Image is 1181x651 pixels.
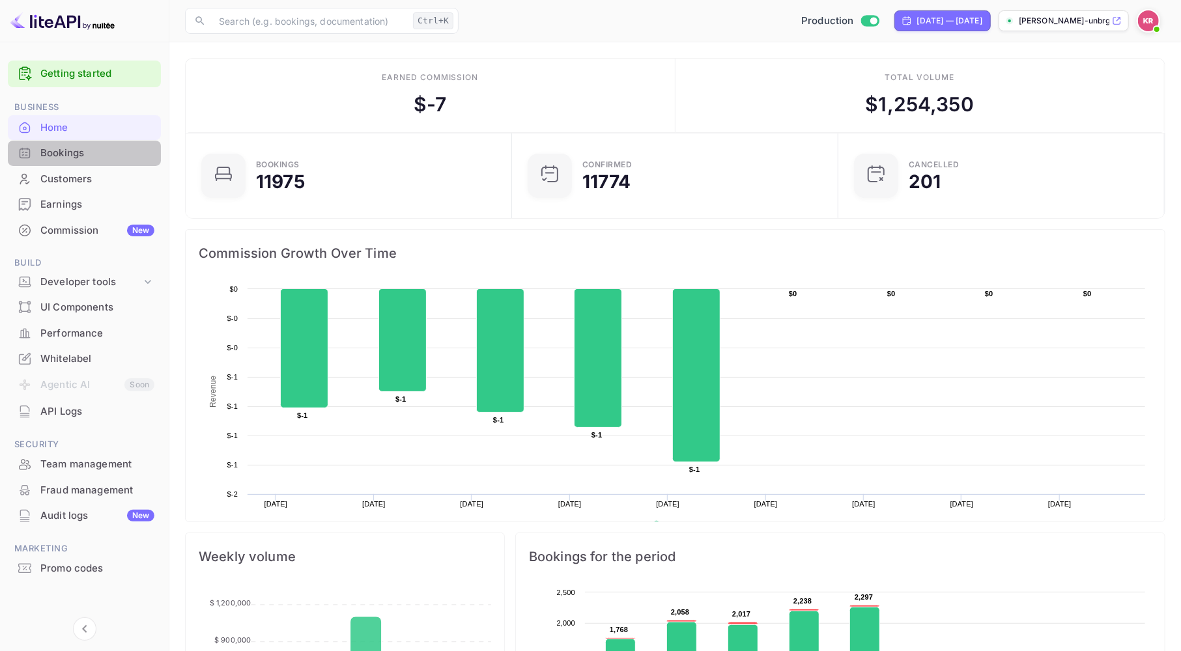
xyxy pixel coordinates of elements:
[1083,290,1092,298] text: $0
[40,146,154,161] div: Bookings
[199,546,491,567] span: Weekly volume
[40,508,154,523] div: Audit logs
[796,14,884,29] div: Switch to Sandbox mode
[671,608,689,616] text: 2,058
[40,404,154,419] div: API Logs
[985,290,993,298] text: $0
[40,326,154,341] div: Performance
[214,635,251,644] tspan: $ 900,000
[256,173,305,191] div: 11975
[8,61,161,87] div: Getting started
[950,500,974,508] text: [DATE]
[73,617,96,641] button: Collapse navigation
[610,626,628,633] text: 1,768
[362,500,386,508] text: [DATE]
[885,72,954,83] div: Total volume
[8,167,161,192] div: Customers
[227,490,238,498] text: $-2
[382,72,478,83] div: Earned commission
[8,271,161,294] div: Developer tools
[40,352,154,367] div: Whitelabel
[801,14,854,29] span: Production
[8,192,161,217] div: Earnings
[10,10,115,31] img: LiteAPI logo
[8,399,161,423] a: API Logs
[414,90,446,119] div: $ -7
[852,500,875,508] text: [DATE]
[460,500,483,508] text: [DATE]
[40,66,154,81] a: Getting started
[582,173,631,191] div: 11774
[227,461,238,469] text: $-1
[127,510,154,521] div: New
[8,141,161,165] a: Bookings
[917,15,982,27] div: [DATE] — [DATE]
[8,167,161,191] a: Customers
[493,416,504,424] text: $-1
[40,275,141,290] div: Developer tools
[8,295,161,320] div: UI Components
[8,100,161,115] span: Business
[8,503,161,527] a: Audit logsNew
[127,225,154,236] div: New
[211,8,408,34] input: Search (e.g. bookings, documentation)
[395,395,406,403] text: $-1
[8,321,161,346] div: Performance
[208,376,218,408] text: Revenue
[8,437,161,452] span: Security
[557,619,575,627] text: 2,000
[1019,15,1109,27] p: [PERSON_NAME]-unbrg.[PERSON_NAME]...
[789,290,797,298] text: $0
[8,115,161,139] a: Home
[8,452,161,476] a: Team management
[40,172,154,187] div: Customers
[227,402,238,410] text: $-1
[264,500,288,508] text: [DATE]
[227,344,238,352] text: $-0
[8,556,161,580] a: Promo codes
[199,243,1152,264] span: Commission Growth Over Time
[8,141,161,166] div: Bookings
[8,503,161,529] div: Audit logsNew
[8,478,161,502] a: Fraud management
[557,589,575,596] text: 2,500
[887,290,896,298] text: $0
[591,431,602,439] text: $-1
[8,115,161,141] div: Home
[40,197,154,212] div: Earnings
[909,173,941,191] div: 201
[865,90,974,119] div: $ 1,254,350
[227,373,238,381] text: $-1
[229,285,238,293] text: $0
[227,314,238,322] text: $-0
[227,432,238,439] text: $-1
[413,12,453,29] div: Ctrl+K
[689,465,700,473] text: $-1
[8,346,161,372] div: Whitelabel
[754,500,778,508] text: [DATE]
[8,192,161,216] a: Earnings
[40,457,154,472] div: Team management
[8,218,161,242] a: CommissionNew
[8,346,161,370] a: Whitelabel
[732,610,750,618] text: 2,017
[8,321,161,345] a: Performance
[8,218,161,243] div: CommissionNew
[256,161,300,169] div: Bookings
[582,161,633,169] div: Confirmed
[1048,500,1072,508] text: [DATE]
[40,561,154,576] div: Promo codes
[297,411,307,419] text: $-1
[40,120,154,135] div: Home
[793,597,812,605] text: 2,238
[40,483,154,498] div: Fraud management
[40,300,154,315] div: UI Components
[8,399,161,424] div: API Logs
[665,521,698,530] text: Revenue
[8,452,161,477] div: Team management
[656,500,679,508] text: [DATE]
[855,593,873,601] text: 2,297
[8,256,161,270] span: Build
[8,556,161,581] div: Promo codes
[8,295,161,319] a: UI Components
